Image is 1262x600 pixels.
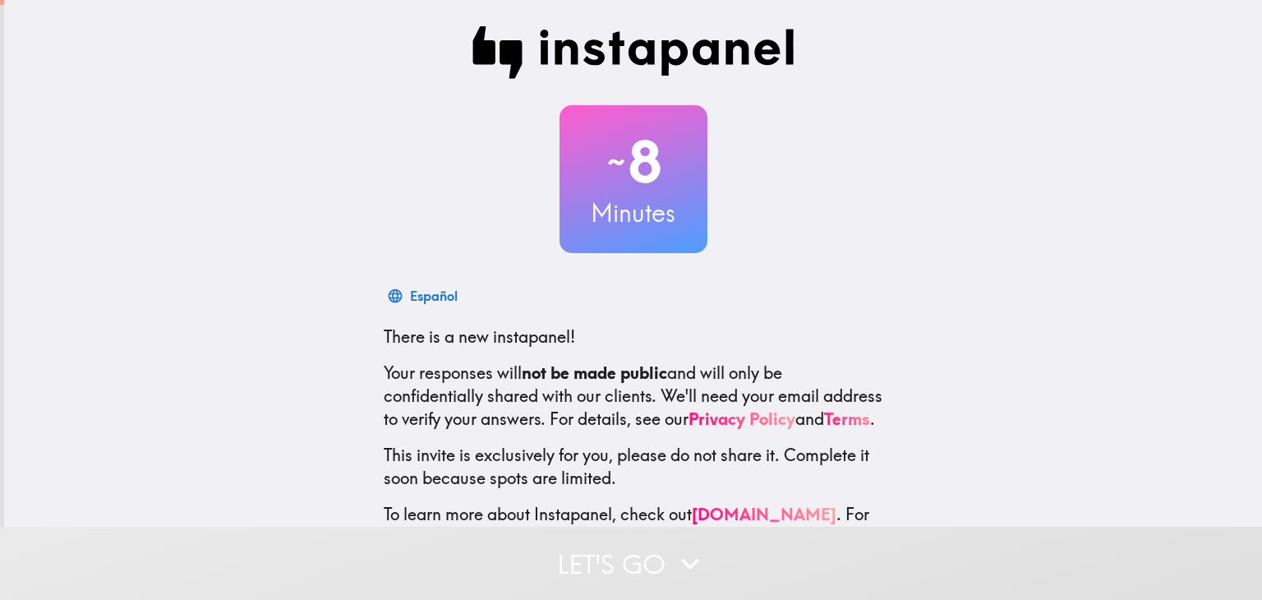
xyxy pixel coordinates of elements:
[410,284,458,307] div: Español
[560,128,707,196] h2: 8
[384,444,883,490] p: This invite is exclusively for you, please do not share it. Complete it soon because spots are li...
[384,279,464,312] button: Español
[689,408,795,429] a: Privacy Policy
[522,362,667,383] b: not be made public
[605,137,628,187] span: ~
[384,326,575,347] span: There is a new instapanel!
[384,503,883,572] p: To learn more about Instapanel, check out . For questions or help, email us at .
[472,26,795,79] img: Instapanel
[692,504,836,524] a: [DOMAIN_NAME]
[560,196,707,230] h3: Minutes
[824,408,870,429] a: Terms
[384,362,883,431] p: Your responses will and will only be confidentially shared with our clients. We'll need your emai...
